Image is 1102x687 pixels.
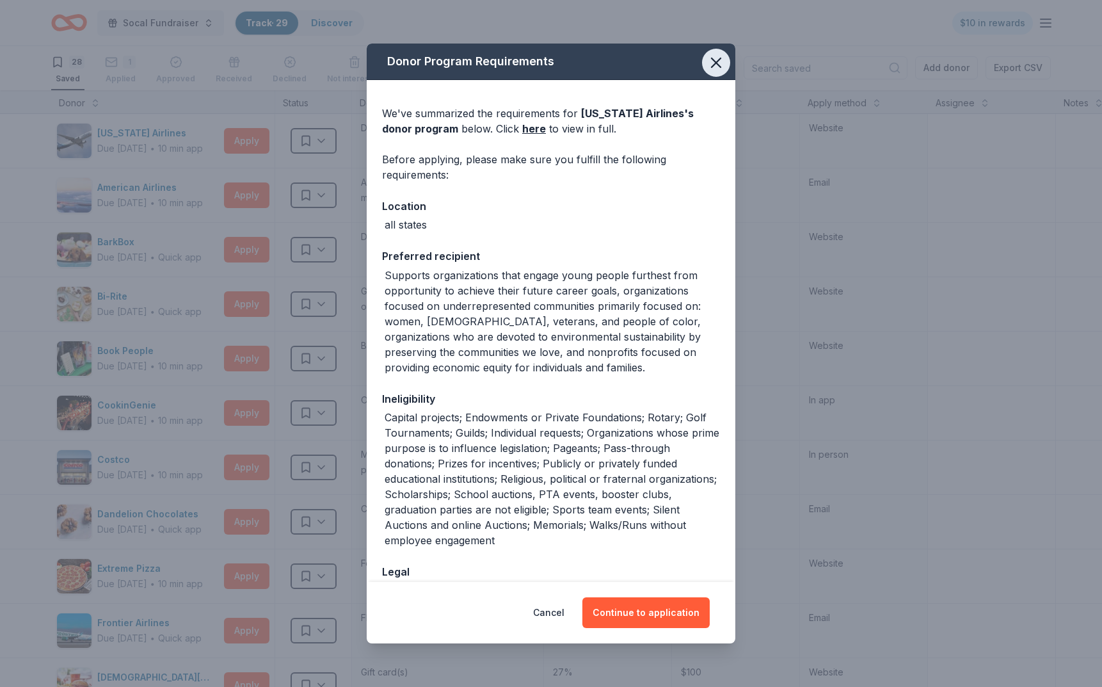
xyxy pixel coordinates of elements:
[382,106,720,136] div: We've summarized the requirements for below. Click to view in full.
[382,198,720,214] div: Location
[382,248,720,264] div: Preferred recipient
[382,563,720,580] div: Legal
[385,268,720,375] div: Supports organizations that engage young people furthest from opportunity to achieve their future...
[382,152,720,182] div: Before applying, please make sure you fulfill the following requirements:
[385,217,427,232] div: all states
[582,597,710,628] button: Continue to application
[533,597,564,628] button: Cancel
[385,410,720,548] div: Capital projects; Endowments or Private Foundations; Rotary; Golf Tournaments; Guilds; Individual...
[522,121,546,136] a: here
[382,391,720,407] div: Ineligibility
[367,44,735,80] div: Donor Program Requirements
